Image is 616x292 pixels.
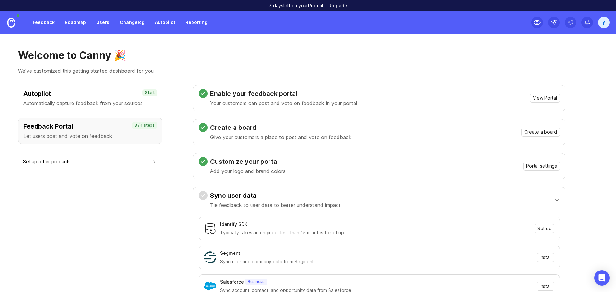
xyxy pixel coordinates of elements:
[210,157,286,166] h3: Customize your portal
[210,123,352,132] h3: Create a board
[537,253,554,262] button: Install
[220,258,533,265] div: Sync user and company data from Segment
[23,89,157,98] h3: Autopilot
[220,221,247,228] div: Identify SDK
[18,49,598,62] h1: Welcome to Canny 🎉
[220,250,240,257] div: Segment
[18,85,162,111] button: AutopilotAutomatically capture feedback from your sourcesStart
[92,17,113,28] a: Users
[151,17,179,28] a: Autopilot
[328,4,347,8] a: Upgrade
[204,222,216,235] img: Identify SDK
[210,99,357,107] p: Your customers can post and vote on feedback in your portal
[540,283,552,289] span: Install
[523,162,560,171] button: Portal settings
[210,201,341,209] p: Tie feedback to user data to better understand impact
[210,89,357,98] h3: Enable your feedback portal
[61,17,90,28] a: Roadmap
[269,3,323,9] p: 7 days left on your Pro trial
[18,118,162,144] button: Feedback PortalLet users post and vote on feedback3 / 4 steps
[7,18,15,28] img: Canny Home
[23,132,157,140] p: Let users post and vote on feedback
[530,94,560,103] button: View Portal
[134,123,155,128] p: 3 / 4 steps
[540,254,552,261] span: Install
[524,129,557,135] span: Create a board
[23,99,157,107] p: Automatically capture feedback from your sources
[116,17,149,28] a: Changelog
[23,122,157,131] h3: Feedback Portal
[533,95,557,101] span: View Portal
[210,191,341,200] h3: Sync user data
[521,128,560,137] button: Create a board
[145,90,155,95] p: Start
[182,17,211,28] a: Reporting
[220,229,531,236] div: Typically takes an engineer less than 15 minutes to set up
[220,279,244,286] div: Salesforce
[537,225,552,232] span: Set up
[204,251,216,263] img: Segment
[594,270,610,286] div: Open Intercom Messenger
[210,133,352,141] p: Give your customers a place to post and vote on feedback
[29,17,58,28] a: Feedback
[210,167,286,175] p: Add your logo and brand colors
[248,279,265,284] p: Business
[18,67,598,75] p: We've customized this getting started dashboard for you
[199,187,560,213] button: Sync user dataTie feedback to user data to better understand impact
[23,154,157,169] button: Set up other products
[537,282,554,291] button: Install
[535,224,554,233] button: Set up
[526,163,557,169] span: Portal settings
[598,17,610,28] button: Y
